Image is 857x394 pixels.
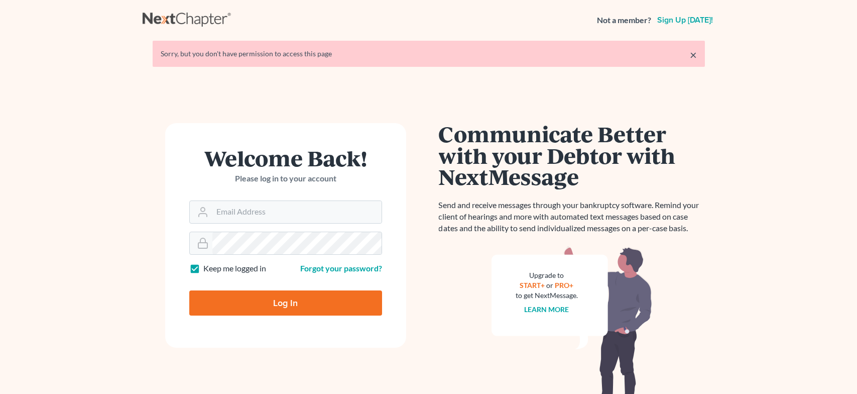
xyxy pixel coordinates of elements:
[690,49,697,61] a: ×
[161,49,697,59] div: Sorry, but you don't have permission to access this page
[546,281,553,289] span: or
[520,281,545,289] a: START+
[597,15,651,26] strong: Not a member?
[189,290,382,316] input: Log In
[516,270,578,280] div: Upgrade to
[203,263,266,274] label: Keep me logged in
[189,173,382,184] p: Please log in to your account
[300,263,382,273] a: Forgot your password?
[555,281,573,289] a: PRO+
[212,201,382,223] input: Email Address
[655,16,715,24] a: Sign up [DATE]!
[439,123,705,187] h1: Communicate Better with your Debtor with NextMessage
[439,200,705,234] p: Send and receive messages through your bankruptcy software. Remind your client of hearings and mo...
[524,305,569,314] a: Learn more
[189,147,382,169] h1: Welcome Back!
[516,290,578,301] div: to get NextMessage.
